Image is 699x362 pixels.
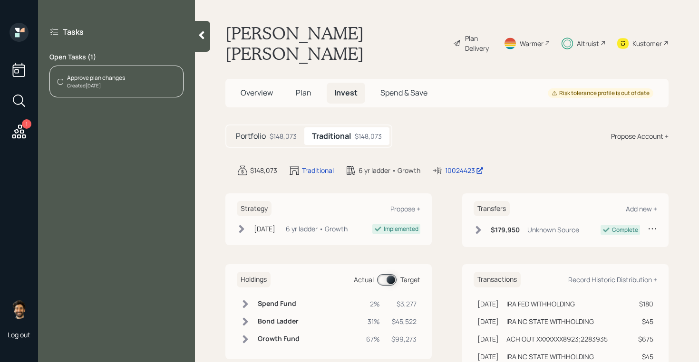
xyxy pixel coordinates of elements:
[366,299,380,309] div: 2%
[334,87,358,98] span: Invest
[8,330,30,339] div: Log out
[22,119,31,129] div: 1
[270,131,297,141] div: $148,073
[477,352,499,362] div: [DATE]
[63,27,84,37] label: Tasks
[477,299,499,309] div: [DATE]
[612,226,638,234] div: Complete
[506,299,575,309] div: IRA FED WITHHOLDING
[474,272,521,287] h6: Transactions
[67,74,125,82] div: Approve plan changes
[400,275,420,285] div: Target
[391,316,417,326] div: $45,522
[254,224,275,234] div: [DATE]
[445,165,484,175] div: 10024423
[391,334,417,344] div: $99,273
[577,38,599,48] div: Altruist
[477,334,499,344] div: [DATE]
[355,131,382,141] div: $148,073
[506,316,594,326] div: IRA NC STATE WITHHOLDING
[380,87,427,98] span: Spend & Save
[10,300,29,319] img: eric-schwartz-headshot.png
[626,204,657,213] div: Add new +
[225,23,446,64] h1: [PERSON_NAME] [PERSON_NAME]
[258,300,300,308] h6: Spend Fund
[491,226,520,234] h6: $179,950
[628,316,653,326] div: $45
[366,334,380,344] div: 67%
[67,82,125,89] div: Created [DATE]
[632,38,662,48] div: Kustomer
[366,316,380,326] div: 31%
[477,316,499,326] div: [DATE]
[474,201,510,217] h6: Transfers
[628,299,653,309] div: $180
[237,201,272,217] h6: Strategy
[568,275,657,284] div: Record Historic Distribution +
[611,131,669,141] div: Propose Account +
[465,33,492,53] div: Plan Delivery
[258,317,300,325] h6: Bond Ladder
[506,352,594,362] div: IRA NC STATE WITHHOLDING
[552,89,650,97] div: Risk tolerance profile is out of date
[286,224,348,234] div: 6 yr ladder • Growth
[250,165,277,175] div: $148,073
[241,87,273,98] span: Overview
[628,352,653,362] div: $45
[258,335,300,343] h6: Growth Fund
[354,275,374,285] div: Actual
[391,299,417,309] div: $3,277
[506,334,608,344] div: ACH OUT XXXXXXX8923;2283935
[520,38,544,48] div: Warmer
[237,272,271,287] h6: Holdings
[312,132,351,141] h5: Traditional
[628,334,653,344] div: $675
[236,132,266,141] h5: Portfolio
[390,204,420,213] div: Propose +
[527,225,579,235] div: Unknown Source
[49,52,184,62] label: Open Tasks ( 1 )
[384,225,418,233] div: Implemented
[359,165,420,175] div: 6 yr ladder • Growth
[302,165,334,175] div: Traditional
[296,87,311,98] span: Plan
